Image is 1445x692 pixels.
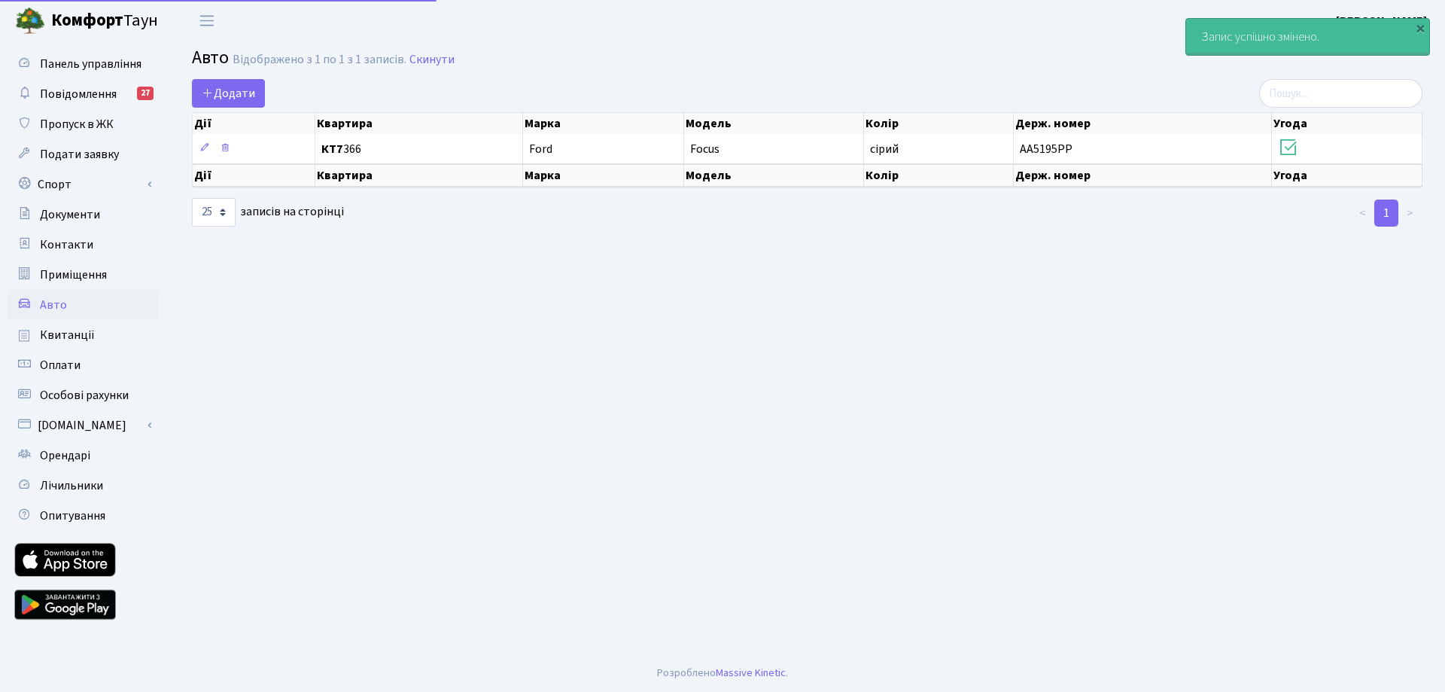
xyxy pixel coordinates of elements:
[1014,113,1272,134] th: Держ. номер
[40,236,93,253] span: Контакти
[1374,200,1398,227] a: 1
[8,471,158,501] a: Лічильники
[8,79,158,109] a: Повідомлення27
[1272,164,1422,187] th: Угода
[1020,141,1072,157] span: АА5195РР
[8,441,158,471] a: Орендарі
[8,49,158,79] a: Панель управління
[1336,12,1427,30] a: [PERSON_NAME]
[684,164,864,187] th: Модель
[8,501,158,531] a: Опитування
[1014,164,1272,187] th: Держ. номер
[40,86,117,102] span: Повідомлення
[40,477,103,494] span: Лічильники
[40,116,114,133] span: Пропуск в ЖК
[51,8,123,32] b: Комфорт
[15,6,45,36] img: logo.png
[657,665,788,681] div: Розроблено .
[8,320,158,350] a: Квитанції
[8,139,158,169] a: Подати заявку
[192,44,229,71] span: Авто
[321,143,516,155] span: 366
[684,113,864,134] th: Модель
[8,380,158,410] a: Особові рахунки
[202,85,255,102] span: Додати
[193,113,315,134] th: Дії
[8,260,158,290] a: Приміщення
[40,387,129,404] span: Особові рахунки
[409,53,455,67] a: Скинути
[1413,20,1428,35] div: ×
[523,113,684,134] th: Марка
[40,357,81,373] span: Оплати
[690,141,719,157] span: Focus
[137,87,154,100] div: 27
[864,113,1014,134] th: Колір
[529,141,552,157] span: Ford
[1336,13,1427,29] b: [PERSON_NAME]
[523,164,684,187] th: Марка
[8,169,158,200] a: Спорт
[192,198,344,227] label: записів на сторінці
[233,53,406,67] div: Відображено з 1 по 1 з 1 записів.
[40,206,100,223] span: Документи
[315,113,523,134] th: Квартира
[1259,79,1422,108] input: Пошук...
[315,164,523,187] th: Квартира
[40,56,141,72] span: Панель управління
[321,141,343,157] b: КТ7
[192,79,265,108] a: Додати
[193,164,315,187] th: Дії
[40,508,105,524] span: Опитування
[716,665,786,681] a: Massive Kinetic
[40,297,67,313] span: Авто
[8,350,158,380] a: Оплати
[1186,19,1429,55] div: Запис успішно змінено.
[864,164,1014,187] th: Колір
[8,200,158,230] a: Документи
[1272,113,1422,134] th: Угода
[8,109,158,139] a: Пропуск в ЖК
[188,8,226,33] button: Переключити навігацію
[192,198,236,227] select: записів на сторінці
[8,290,158,320] a: Авто
[40,447,90,464] span: Орендарі
[40,327,95,343] span: Квитанції
[8,230,158,260] a: Контакти
[40,146,119,163] span: Подати заявку
[8,410,158,441] a: [DOMAIN_NAME]
[40,267,107,283] span: Приміщення
[870,141,899,157] span: сірий
[51,8,158,34] span: Таун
